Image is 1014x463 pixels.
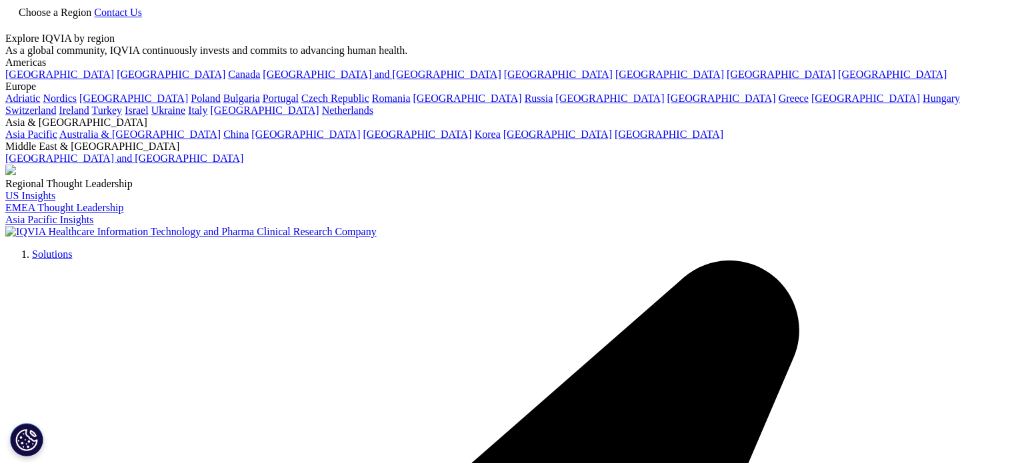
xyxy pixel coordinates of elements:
[223,93,260,104] a: Bulgaria
[923,93,960,104] a: Hungary
[322,105,373,116] a: Netherlands
[413,93,522,104] a: [GEOGRAPHIC_DATA]
[210,105,319,116] a: [GEOGRAPHIC_DATA]
[838,69,947,80] a: [GEOGRAPHIC_DATA]
[5,93,40,104] a: Adriatic
[503,129,612,140] a: [GEOGRAPHIC_DATA]
[5,117,1009,129] div: Asia & [GEOGRAPHIC_DATA]
[263,93,299,104] a: Portugal
[117,69,225,80] a: [GEOGRAPHIC_DATA]
[779,93,809,104] a: Greece
[32,248,72,260] a: Solutions
[5,226,377,238] img: IQVIA Healthcare Information Technology and Pharma Clinical Research Company
[811,93,920,104] a: [GEOGRAPHIC_DATA]
[79,93,188,104] a: [GEOGRAPHIC_DATA]
[525,93,553,104] a: Russia
[263,69,501,80] a: [GEOGRAPHIC_DATA] and [GEOGRAPHIC_DATA]
[5,141,1009,153] div: Middle East & [GEOGRAPHIC_DATA]
[5,45,1009,57] div: As a global community, IQVIA continuously invests and commits to advancing human health.
[94,7,142,18] a: Contact Us
[667,93,776,104] a: [GEOGRAPHIC_DATA]
[223,129,249,140] a: China
[475,129,501,140] a: Korea
[43,93,77,104] a: Nordics
[125,105,149,116] a: Israel
[5,178,1009,190] div: Regional Thought Leadership
[151,105,186,116] a: Ukraine
[555,93,664,104] a: [GEOGRAPHIC_DATA]
[5,69,114,80] a: [GEOGRAPHIC_DATA]
[363,129,472,140] a: [GEOGRAPHIC_DATA]
[504,69,613,80] a: [GEOGRAPHIC_DATA]
[5,105,56,116] a: Switzerland
[5,165,16,175] img: 2093_analyzing-data-using-big-screen-display-and-laptop.png
[59,105,89,116] a: Ireland
[615,69,724,80] a: [GEOGRAPHIC_DATA]
[5,33,1009,45] div: Explore IQVIA by region
[5,129,57,140] a: Asia Pacific
[91,105,122,116] a: Turkey
[301,93,369,104] a: Czech Republic
[188,105,207,116] a: Italy
[228,69,260,80] a: Canada
[251,129,360,140] a: [GEOGRAPHIC_DATA]
[5,190,55,201] a: US Insights
[615,129,723,140] a: [GEOGRAPHIC_DATA]
[10,423,43,456] button: การตั้งค่าคุกกี้
[727,69,835,80] a: [GEOGRAPHIC_DATA]
[5,57,1009,69] div: Americas
[5,202,123,213] a: EMEA Thought Leadership
[19,7,91,18] span: Choose a Region
[5,81,1009,93] div: Europe
[5,153,243,164] a: [GEOGRAPHIC_DATA] and [GEOGRAPHIC_DATA]
[5,214,93,225] a: Asia Pacific Insights
[372,93,411,104] a: Romania
[59,129,221,140] a: Australia & [GEOGRAPHIC_DATA]
[191,93,220,104] a: Poland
